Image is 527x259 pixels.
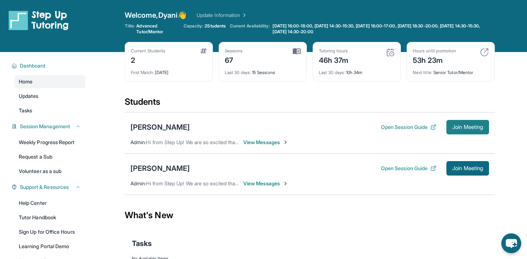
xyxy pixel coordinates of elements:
[480,48,489,57] img: card
[243,180,288,187] span: View Messages
[413,65,489,75] div: Senior Tutor/Mentor
[413,70,432,75] span: Next title :
[14,136,85,149] a: Weekly Progress Report
[14,150,85,163] a: Request a Sub
[243,139,288,146] span: View Messages
[130,139,146,145] span: Admin :
[14,240,85,253] a: Learning Portal Demo
[131,48,165,54] div: Current Students
[17,62,81,69] button: Dashboard
[125,199,495,231] div: What's New
[17,123,81,130] button: Session Management
[283,181,288,186] img: Chevron-Right
[17,184,81,191] button: Support & Resources
[273,23,493,35] span: [DATE] 16:00-18:00, [DATE] 14:30-15:30, [DATE] 16:00-17:00, [DATE] 18:30-20:00, [DATE] 14:30-15:3...
[125,10,187,20] span: Welcome, Dyani 👋
[125,23,135,35] span: Title:
[319,54,349,65] div: 46h 37m
[240,12,247,19] img: Chevron Right
[14,197,85,210] a: Help Center
[9,10,69,30] img: logo
[14,211,85,224] a: Tutor Handbook
[205,23,226,29] span: 2 Students
[184,23,203,29] span: Capacity:
[386,48,395,57] img: card
[14,90,85,103] a: Updates
[200,48,207,54] img: card
[19,92,39,100] span: Updates
[225,48,243,54] div: Sessions
[271,23,495,35] a: [DATE] 16:00-18:00, [DATE] 14:30-15:30, [DATE] 16:00-17:00, [DATE] 18:30-20:00, [DATE] 14:30-15:3...
[125,96,495,112] div: Students
[319,48,349,54] div: Tutoring hours
[230,23,270,35] span: Current Availability:
[14,225,85,238] a: Sign Up for Office Hours
[14,165,85,178] a: Volunteer as a sub
[20,123,70,130] span: Session Management
[131,54,165,65] div: 2
[19,107,32,114] span: Tasks
[452,166,483,170] span: Join Meeting
[225,65,301,75] div: 15 Sessions
[197,12,247,19] a: Update Information
[131,65,207,75] div: [DATE]
[225,70,251,75] span: Last 30 days :
[225,54,243,65] div: 67
[19,78,33,85] span: Home
[130,163,190,173] div: [PERSON_NAME]
[20,184,69,191] span: Support & Resources
[413,54,456,65] div: 53h 23m
[14,75,85,88] a: Home
[130,122,190,132] div: [PERSON_NAME]
[293,48,301,55] img: card
[501,233,521,253] button: chat-button
[136,23,179,35] span: Advanced Tutor/Mentor
[452,125,483,129] span: Join Meeting
[283,139,288,145] img: Chevron-Right
[14,104,85,117] a: Tasks
[20,62,46,69] span: Dashboard
[446,161,489,176] button: Join Meeting
[132,238,152,249] span: Tasks
[381,165,436,172] button: Open Session Guide
[319,65,395,75] div: 10h 34m
[131,70,154,75] span: First Match :
[381,124,436,131] button: Open Session Guide
[413,48,456,54] div: Hours until promotion
[319,70,345,75] span: Last 30 days :
[130,180,146,186] span: Admin :
[446,120,489,134] button: Join Meeting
